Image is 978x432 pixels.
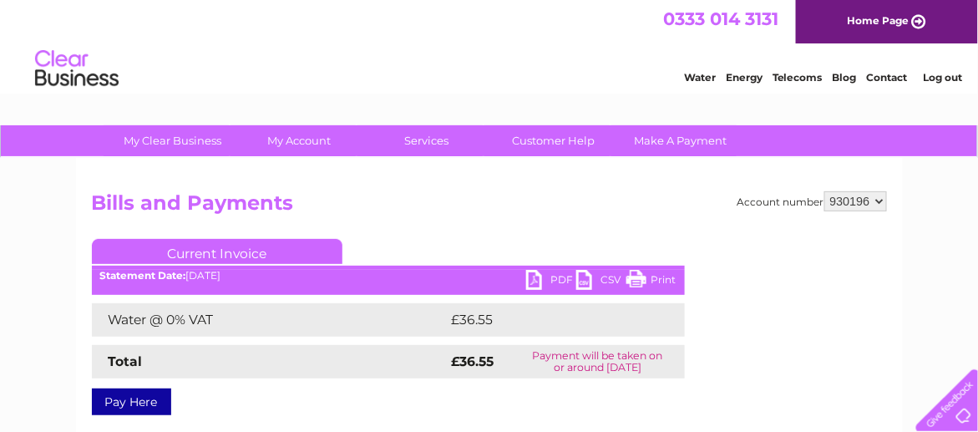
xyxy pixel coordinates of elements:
div: [DATE] [92,270,685,282]
img: logo.png [34,43,119,94]
h2: Bills and Payments [92,191,887,223]
div: Clear Business is a trading name of Verastar Limited (registered in [GEOGRAPHIC_DATA] No. 3667643... [95,9,884,81]
a: PDF [526,270,576,294]
a: Make A Payment [611,125,749,156]
a: Customer Help [484,125,622,156]
td: Water @ 0% VAT [92,303,448,337]
strong: £36.55 [452,353,494,369]
a: Pay Here [92,389,171,415]
a: My Clear Business [104,125,241,156]
a: Services [357,125,495,156]
a: Current Invoice [92,239,342,264]
strong: Total [109,353,143,369]
b: Statement Date: [100,269,186,282]
a: CSV [576,270,626,294]
a: Print [626,270,676,294]
a: My Account [231,125,368,156]
a: Log out [923,71,962,84]
div: Account number [737,191,887,211]
a: Energy [726,71,763,84]
td: Payment will be taken on or around [DATE] [511,345,685,379]
a: Telecoms [773,71,823,84]
a: Blog [833,71,857,84]
a: Water [684,71,716,84]
a: Contact [867,71,908,84]
a: 0333 014 3131 [663,8,778,29]
td: £36.55 [448,303,651,337]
